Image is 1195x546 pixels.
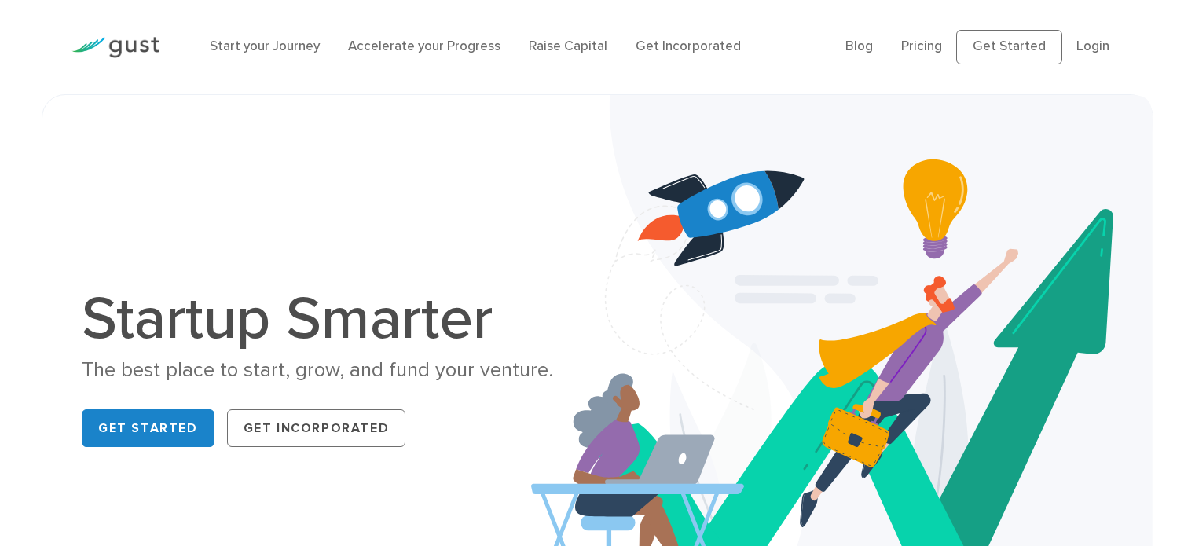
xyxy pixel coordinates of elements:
a: Get Incorporated [636,38,741,54]
a: Blog [845,38,873,54]
a: Raise Capital [529,38,607,54]
a: Start your Journey [210,38,320,54]
img: Gust Logo [71,37,159,58]
a: Pricing [901,38,942,54]
a: Login [1076,38,1109,54]
a: Accelerate your Progress [348,38,500,54]
h1: Startup Smarter [82,289,585,349]
div: The best place to start, grow, and fund your venture. [82,357,585,384]
a: Get Started [956,30,1062,64]
a: Get Incorporated [227,409,406,447]
a: Get Started [82,409,214,447]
